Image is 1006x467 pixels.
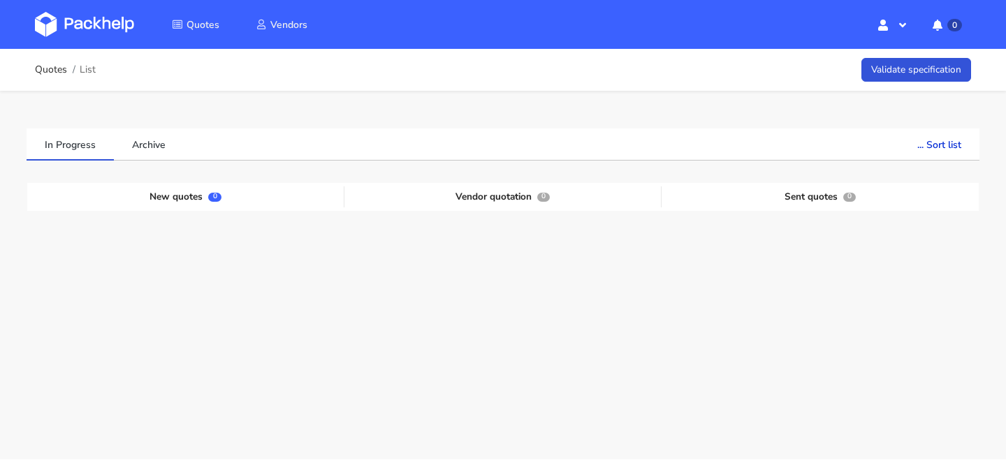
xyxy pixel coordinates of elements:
a: Archive [114,128,184,159]
button: ... Sort list [899,128,979,159]
a: Vendors [239,12,324,37]
span: 0 [947,19,962,31]
span: 0 [208,193,221,202]
div: Sent quotes [662,186,979,207]
a: Validate specification [861,58,971,82]
div: New quotes [27,186,344,207]
a: Quotes [155,12,236,37]
nav: breadcrumb [35,56,96,84]
span: 0 [537,193,550,202]
span: Vendors [270,18,307,31]
a: In Progress [27,128,114,159]
button: 0 [921,12,971,37]
a: Quotes [35,64,67,75]
div: Vendor quotation [344,186,662,207]
span: 0 [843,193,856,202]
span: List [80,64,96,75]
span: Quotes [187,18,219,31]
img: Dashboard [35,12,134,37]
